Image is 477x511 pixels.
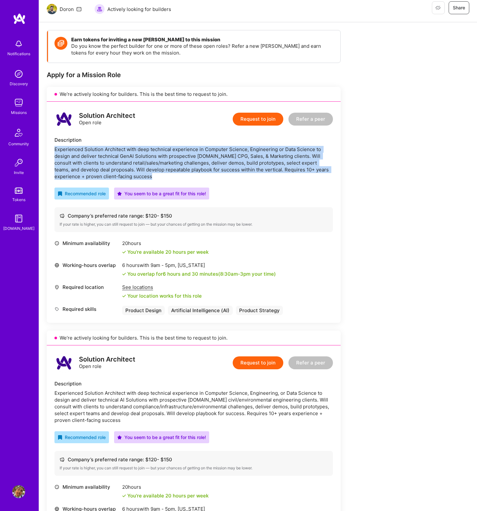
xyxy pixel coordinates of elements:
img: logo [13,13,26,25]
a: User Avatar [11,485,27,498]
div: Your location works for this role [122,292,202,299]
i: icon Check [122,294,126,298]
i: icon Clock [54,485,59,489]
div: We’re actively looking for builders. This is the best time to request to join. [47,331,341,345]
img: Invite [12,156,25,169]
div: You're available 20 hours per week [122,492,209,499]
p: Do you know the perfect builder for one or more of these open roles? Refer a new [PERSON_NAME] an... [71,43,334,56]
img: logo [54,353,74,373]
div: Minimum availability [54,240,119,247]
img: tokens [15,188,23,194]
div: If your rate is higher, you can still request to join — but your chances of getting on the missio... [60,222,328,227]
button: Refer a peer [288,356,333,369]
div: 20 hours [122,240,209,247]
div: Open role [79,356,135,370]
div: Recommended role [58,434,106,441]
div: Open role [79,112,135,126]
div: You're available 20 hours per week [122,249,209,255]
span: Share [453,5,465,11]
div: Notifications [7,50,30,57]
div: Tokens [12,196,25,203]
div: Company’s preferred rate range: $ 120 - $ 150 [60,212,328,219]
i: icon World [54,263,59,268]
img: Actively looking for builders [94,4,105,14]
div: Solution Architect [79,356,135,363]
div: 20 hours [122,484,209,490]
img: logo [54,109,74,129]
span: 9am - 5pm , [149,262,178,268]
img: discovery [12,67,25,80]
div: Working-hours overlap [54,262,119,269]
div: Experienced Solution Architect with deep technical experience in Computer Science, Engineering or... [54,146,333,180]
button: Share [449,1,469,14]
div: Description [54,137,333,143]
i: icon Mail [76,6,82,12]
i: icon Check [122,250,126,254]
i: icon Cash [60,213,64,218]
div: Product Design [122,306,165,315]
div: Required location [54,284,119,291]
i: icon Cash [60,457,64,462]
i: icon Check [122,272,126,276]
img: bell [12,37,25,50]
div: Company’s preferred rate range: $ 120 - $ 150 [60,456,328,463]
div: See locations [122,284,202,291]
div: [DOMAIN_NAME] [3,225,34,232]
button: Request to join [233,113,283,126]
img: Team Architect [47,4,57,14]
div: Description [54,380,333,387]
div: You overlap for 6 hours and 30 minutes ( your time) [127,271,276,277]
div: We’re actively looking for builders. This is the best time to request to join. [47,87,341,102]
img: User Avatar [12,485,25,498]
div: Recommended role [58,190,106,197]
button: Request to join [233,356,283,369]
i: icon Tag [54,307,59,312]
i: icon PurpleStar [117,191,122,196]
div: Apply for a Mission Role [47,71,341,79]
i: icon Clock [54,241,59,246]
div: Doron [60,6,74,13]
div: Community [8,140,29,147]
div: Required skills [54,306,119,312]
img: teamwork [12,96,25,109]
i: icon RecommendedBadge [58,435,62,440]
i: icon Location [54,285,59,290]
div: Product Strategy [236,306,283,315]
div: Missions [11,109,27,116]
div: Discovery [10,80,28,87]
div: Invite [14,169,24,176]
div: If your rate is higher, you can still request to join — but your chances of getting on the missio... [60,465,328,471]
img: guide book [12,212,25,225]
img: Token icon [54,37,67,50]
i: icon PurpleStar [117,435,122,440]
i: icon RecommendedBadge [58,191,62,196]
div: Experienced Solution Architect with deep technical experience in Computer Science, Engineering, o... [54,390,333,424]
span: 8:30am - 3pm [220,271,250,277]
i: icon Check [122,494,126,498]
span: Actively looking for builders [107,6,171,13]
div: You seem to be a great fit for this role! [117,190,206,197]
div: Artificial Intelligence (AI) [168,306,233,315]
button: Refer a peer [288,113,333,126]
div: Solution Architect [79,112,135,119]
div: Minimum availability [54,484,119,490]
i: icon EyeClosed [435,5,441,10]
div: 6 hours with [US_STATE] [122,262,276,269]
h4: Earn tokens for inviting a new [PERSON_NAME] to this mission [71,37,334,43]
div: You seem to be a great fit for this role! [117,434,206,441]
img: Community [11,125,26,140]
